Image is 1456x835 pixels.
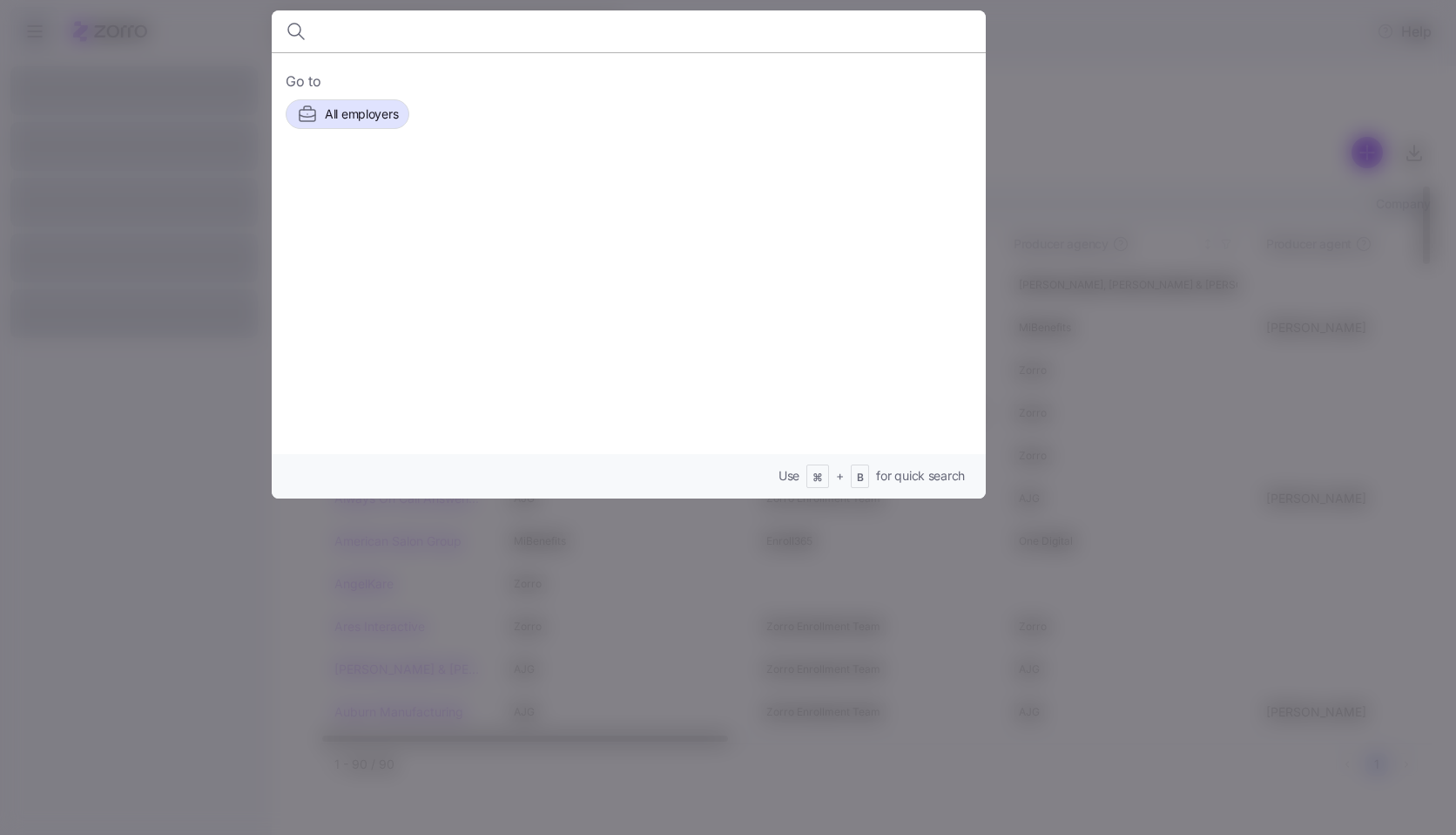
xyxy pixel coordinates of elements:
span: Use [779,467,799,485]
span: ⌘ [812,471,823,485]
span: Go to [286,71,972,92]
button: All employers [286,99,409,129]
span: + [836,467,844,485]
span: B [857,471,864,485]
span: for quick search [876,467,965,485]
span: All employers [325,105,398,123]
